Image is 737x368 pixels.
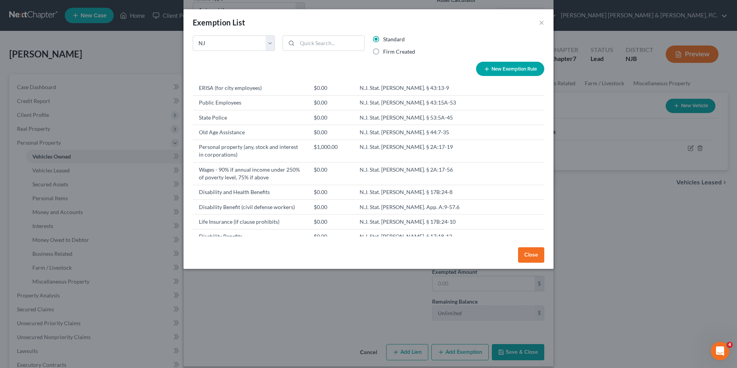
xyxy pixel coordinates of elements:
td: Disability and Health Benefits [193,185,308,199]
label: Standard [383,35,405,43]
td: N.J. Stat. [PERSON_NAME]. § 17B:24-10 [353,214,488,229]
td: Wages - 90% if annual income under 250% of poverty level, 75% if above [193,162,308,185]
span: 4 [727,342,733,348]
td: Public Employees [193,95,308,110]
button: × [539,18,544,27]
td: N.J. Stat. [PERSON_NAME]. App. A:9-57.6 [353,199,488,214]
td: N.J. Stat. [PERSON_NAME]. § 2A:17-56 [353,162,488,185]
td: N.J. Stat. [PERSON_NAME]. § 43:15A-53 [353,95,488,110]
td: $0.00 [308,185,354,199]
td: $0.00 [308,229,354,244]
button: Close [518,247,544,263]
td: N.J. Stat. [PERSON_NAME]. § 17:18-12 [353,229,488,244]
td: Disability Benefit (civil defense workers) [193,199,308,214]
td: Personal property (any, stock and interest in corporations) [193,140,308,162]
td: $0.00 [308,110,354,125]
div: Exemption List [193,17,246,28]
iframe: Intercom live chat [711,342,729,360]
td: N.J. Stat. [PERSON_NAME]. § 53:5A-45 [353,110,488,125]
td: State Police [193,110,308,125]
label: Firm Created [383,48,415,56]
td: N.J. Stat. [PERSON_NAME]. § 2A:17-19 [353,140,488,162]
td: Life Insurance (if clause prohibits) [193,214,308,229]
button: New Exemption Rule [476,62,544,76]
input: Quick Search... [297,36,364,51]
td: $0.00 [308,95,354,110]
td: N.J. Stat. [PERSON_NAME]. § 43:13-9 [353,81,488,95]
td: ERISA (for city employees) [193,81,308,95]
td: N.J. Stat. [PERSON_NAME]. § 17B:24-8 [353,185,488,199]
td: Disability Benefits [193,229,308,244]
td: $0.00 [308,214,354,229]
td: Old Age Assistance [193,125,308,140]
td: N.J. Stat. [PERSON_NAME]. § 44:7-35 [353,125,488,140]
td: $0.00 [308,162,354,185]
td: $1,000.00 [308,140,354,162]
td: $0.00 [308,81,354,95]
td: $0.00 [308,125,354,140]
td: $0.00 [308,199,354,214]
